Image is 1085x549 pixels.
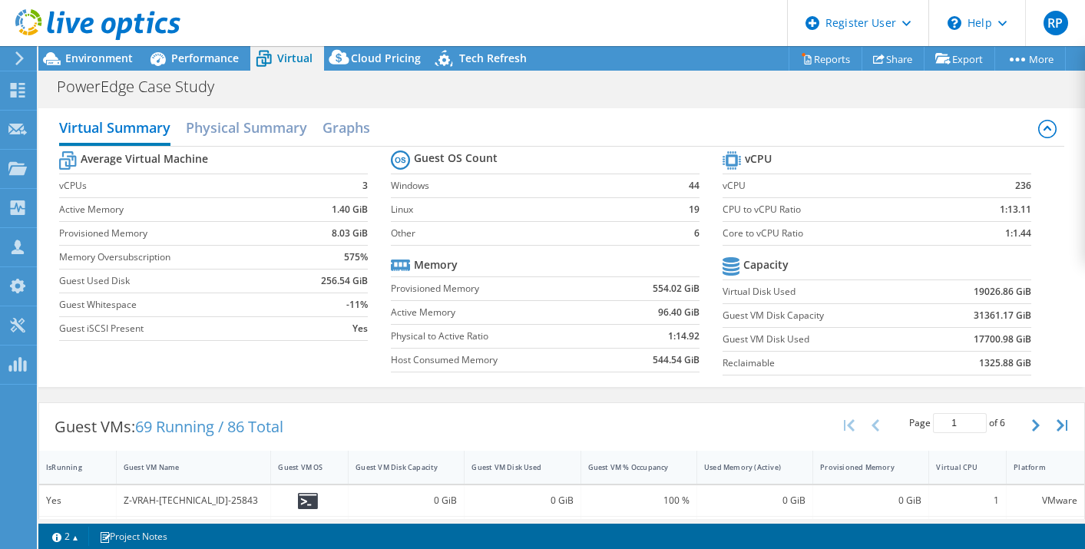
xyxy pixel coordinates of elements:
b: 44 [689,178,700,193]
b: Average Virtual Machine [81,151,208,167]
div: 1 [936,492,999,509]
div: Guest VM % Occupancy [588,462,671,472]
span: Environment [65,51,133,65]
label: Provisioned Memory [391,281,610,296]
div: 0 GiB [704,492,805,509]
b: 96.40 GiB [658,305,700,320]
b: 544.54 GiB [653,352,700,368]
span: Virtual [277,51,313,65]
span: 69 Running / 86 Total [135,416,283,437]
b: 1:1.44 [1005,226,1031,241]
label: vCPU [723,178,950,193]
div: Guest VM OS [278,462,323,472]
b: -11% [346,297,368,313]
a: Share [862,47,925,71]
b: 8.03 GiB [332,226,368,241]
a: Reports [789,47,862,71]
div: Platform [1014,462,1059,472]
b: 256.54 GiB [321,273,368,289]
span: Performance [171,51,239,65]
h2: Graphs [323,112,370,143]
div: 100 % [588,492,690,509]
b: 1:13.11 [1000,202,1031,217]
a: More [994,47,1066,71]
div: 0 GiB [820,492,921,509]
a: Project Notes [88,527,178,546]
label: Active Memory [59,202,293,217]
b: 236 [1015,178,1031,193]
a: 2 [41,527,89,546]
div: 0 GiB [471,492,573,509]
b: 1:14.92 [668,329,700,344]
div: VMware [1014,492,1077,509]
b: 31361.17 GiB [974,308,1031,323]
span: Cloud Pricing [351,51,421,65]
b: 19 [689,202,700,217]
div: Yes [46,492,109,509]
b: 17700.98 GiB [974,332,1031,347]
label: Reclaimable [723,356,925,371]
label: CPU to vCPU Ratio [723,202,950,217]
label: Guest VM Disk Used [723,332,925,347]
label: Memory Oversubscription [59,250,293,265]
label: Guest VM Disk Capacity [723,308,925,323]
b: 1325.88 GiB [979,356,1031,371]
input: jump to page [933,413,987,433]
label: Provisioned Memory [59,226,293,241]
b: Capacity [743,257,789,273]
label: Host Consumed Memory [391,352,610,368]
label: Guest Whitespace [59,297,293,313]
b: Guest OS Count [414,150,498,166]
div: IsRunning [46,462,91,472]
b: 554.02 GiB [653,281,700,296]
svg: \n [948,16,961,30]
div: Guest VMs: [39,403,299,451]
label: Other [391,226,671,241]
div: Used Memory (Active) [704,462,787,472]
label: Linux [391,202,671,217]
span: Tech Refresh [459,51,527,65]
a: Export [924,47,995,71]
b: 19026.86 GiB [974,284,1031,299]
label: Virtual Disk Used [723,284,925,299]
label: Physical to Active Ratio [391,329,610,344]
div: 0 GiB [356,492,457,509]
div: Z-VRAH-[TECHNICAL_ID]-25843 [124,492,264,509]
span: 6 [1000,416,1005,429]
label: Windows [391,178,671,193]
label: Core to vCPU Ratio [723,226,950,241]
label: vCPUs [59,178,293,193]
span: Page of [909,413,1005,433]
b: 575% [344,250,368,265]
div: Provisioned Memory [820,462,903,472]
b: 3 [362,178,368,193]
label: Guest Used Disk [59,273,293,289]
div: Guest VM Name [124,462,246,472]
h2: Physical Summary [186,112,307,143]
b: Memory [414,257,458,273]
h1: PowerEdge Case Study [50,78,238,95]
div: Guest VM Disk Used [471,462,554,472]
span: RP [1044,11,1068,35]
b: Yes [352,321,368,336]
b: 1.40 GiB [332,202,368,217]
div: Guest VM Disk Capacity [356,462,438,472]
div: Virtual CPU [936,462,981,472]
label: Guest iSCSI Present [59,321,293,336]
h2: Virtual Summary [59,112,170,146]
label: Active Memory [391,305,610,320]
b: 6 [694,226,700,241]
b: vCPU [745,151,772,167]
